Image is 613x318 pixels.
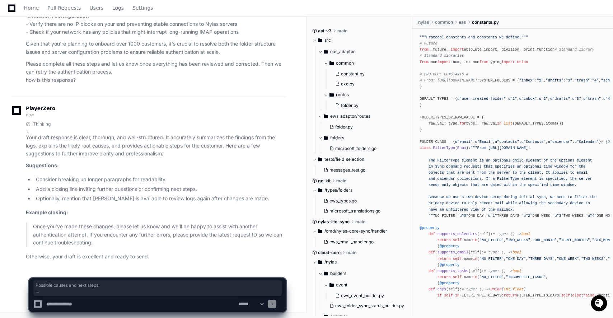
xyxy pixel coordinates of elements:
[420,41,437,46] span: # Future
[332,100,403,111] button: folder.py
[433,146,455,150] span: FilterType
[457,97,506,101] span: u"user-created-folder"
[321,206,403,216] button: microsoft_translations.go
[341,71,365,77] span: constant.py
[592,78,599,83] span: "4"
[324,259,337,265] span: /nylas
[497,121,501,126] span: in
[506,256,526,261] span: "ONE_DAY"
[324,57,407,69] button: common
[550,97,570,101] span: u"drafts"
[590,294,609,314] iframe: Open customer support
[34,195,286,203] li: Optionally, mention that [PERSON_NAME] is available to review logs again after changes are made.
[318,178,331,184] span: go-kit
[479,256,504,261] span: "NO_FILTER"
[318,227,322,235] svg: Directory
[453,238,462,242] span: self
[581,256,605,261] span: "TWO_WEEKS"
[33,223,286,247] p: Once you’ve made these changes, please let us know and we’ll be happy to assist with another auth...
[420,47,429,52] span: from
[418,19,429,25] span: nylas
[479,60,488,64] span: from
[318,132,407,144] button: folders
[475,140,492,144] span: u"Email"
[457,146,466,150] span: Enum
[459,121,466,126] span: for
[539,97,548,101] span: u"2"
[420,146,431,150] span: class
[557,256,579,261] span: "ONE_WEEK"
[472,19,499,25] span: constants.py
[318,258,322,266] svg: Directory
[575,140,599,144] span: u"Calendar"
[47,6,81,10] span: Pull Requests
[440,244,459,248] span: @property
[437,60,451,64] span: import
[429,250,435,254] span: def
[324,112,328,121] svg: Directory
[324,37,331,43] span: src
[324,134,328,142] svg: Directory
[479,232,488,236] span: self
[33,121,51,127] span: Thinking
[420,72,468,76] span: # PROTOCOL CONSTANTS #
[501,60,515,64] span: import
[26,162,59,168] strong: Suggestions:
[332,69,403,79] button: constant.py
[34,185,286,193] li: Add a closing line inviting further questions or confirming next steps.
[559,238,590,242] span: "THREE_MONTHS"
[459,213,468,218] span: u"0"
[554,213,563,218] span: u"3"
[34,176,286,184] li: Consider breaking up longer paragraphs for readability.
[337,28,347,34] span: main
[26,253,286,261] p: Otherwise, your draft is excellent and ready to send.
[420,78,479,83] span: # From: [URL][DOMAIN_NAME]:
[537,78,543,83] span: "2"
[513,250,521,254] span: bool
[7,7,22,22] img: PlayerZero
[336,60,354,66] span: common
[327,122,403,132] button: folder.py
[26,209,68,215] strong: Example closing:
[341,103,359,108] span: folder.py
[583,97,601,101] span: u"trash"
[318,186,322,195] svg: Directory
[26,106,55,111] span: PlayerZero
[521,232,530,236] span: bool
[318,36,322,45] svg: Directory
[7,29,131,40] div: Welcome
[575,78,590,83] span: "trash"
[26,12,286,36] p: - Verify there are no IP blocks on your end preventing stable connections to Nylas servers - Chec...
[420,226,439,230] span: @property
[312,184,407,196] button: /types/folders
[329,167,365,173] span: messages_test.go
[524,213,533,218] span: u"2"
[429,232,435,236] span: def
[506,238,530,242] span: "TWO_WEEKS"
[479,238,504,242] span: "NO_FILTER"
[312,225,407,237] button: /cmd/nylas-core-sync/handler
[504,121,513,126] span: list
[24,6,39,10] span: Home
[346,250,356,256] span: main
[90,6,104,10] span: Users
[321,237,403,247] button: ews_email_handler.go
[318,111,407,122] button: ews_adaptor/routes
[330,49,355,55] span: eas_adaptor
[324,187,352,193] span: /types/folders
[122,56,131,64] button: Start new chat
[312,256,407,268] button: /nylas
[566,78,572,83] span: "3"
[24,53,118,61] div: Start new chat
[484,250,521,254] span: # type: () ->
[132,6,153,10] span: Settings
[327,144,403,154] button: microsoft_folders.go
[528,256,554,261] span: "THREE_DAYS"
[26,40,286,56] p: Given that you're planning to onboard over 1000 customers, it's crucial to resolve both the folde...
[440,262,459,267] span: @property
[336,92,349,98] span: routes
[455,140,473,144] span: u"email"
[330,113,370,119] span: ews_adaptor/routes
[488,213,497,218] span: u"1"
[471,250,479,254] span: self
